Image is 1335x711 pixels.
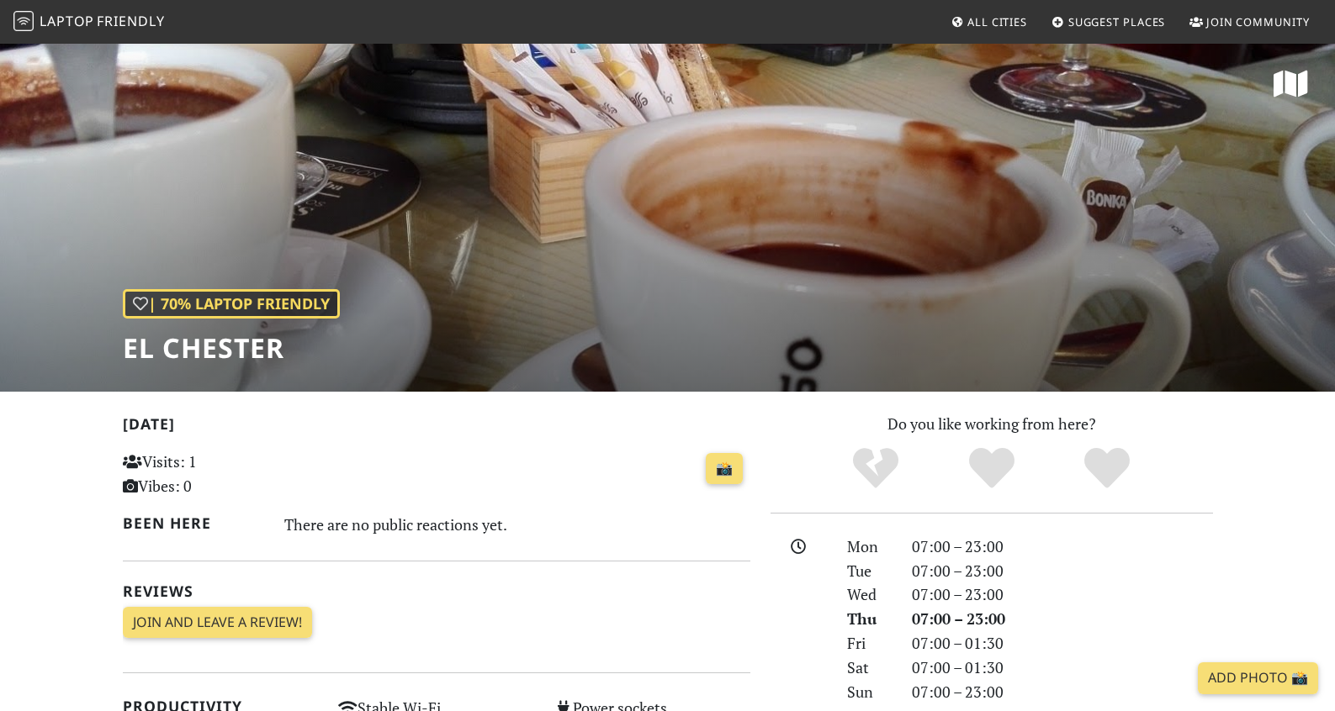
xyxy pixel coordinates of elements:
span: Laptop [40,12,94,30]
div: 07:00 – 01:30 [902,656,1223,680]
a: Join Community [1183,7,1316,37]
div: No [818,445,934,492]
span: Suggest Places [1068,14,1166,29]
p: Do you like working from here? [771,412,1213,436]
div: Sun [837,680,901,704]
div: Yes [934,445,1050,492]
span: All Cities [967,14,1027,29]
div: There are no public reactions yet. [284,511,750,538]
img: LaptopFriendly [13,11,34,31]
div: 07:00 – 23:00 [902,680,1223,704]
div: Definitely! [1049,445,1165,492]
div: | 70% Laptop Friendly [123,289,340,319]
span: Join Community [1206,14,1310,29]
a: Add Photo 📸 [1198,662,1318,694]
span: Friendly [97,12,164,30]
a: 📸 [706,453,743,485]
h2: Been here [123,514,265,532]
a: Suggest Places [1045,7,1173,37]
p: Visits: 1 Vibes: 0 [123,450,319,498]
a: LaptopFriendly LaptopFriendly [13,8,165,37]
div: Fri [837,631,901,656]
div: 07:00 – 23:00 [902,582,1223,607]
h1: El Chester [123,332,340,364]
div: Wed [837,582,901,607]
div: Mon [837,535,901,559]
div: 07:00 – 23:00 [902,607,1223,631]
div: Sat [837,656,901,680]
h2: Reviews [123,582,750,600]
a: All Cities [944,7,1034,37]
div: 07:00 – 01:30 [902,631,1223,656]
h2: [DATE] [123,415,750,440]
div: 07:00 – 23:00 [902,535,1223,559]
div: 07:00 – 23:00 [902,559,1223,583]
div: Thu [837,607,901,631]
div: Tue [837,559,901,583]
a: Join and leave a review! [123,607,312,639]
